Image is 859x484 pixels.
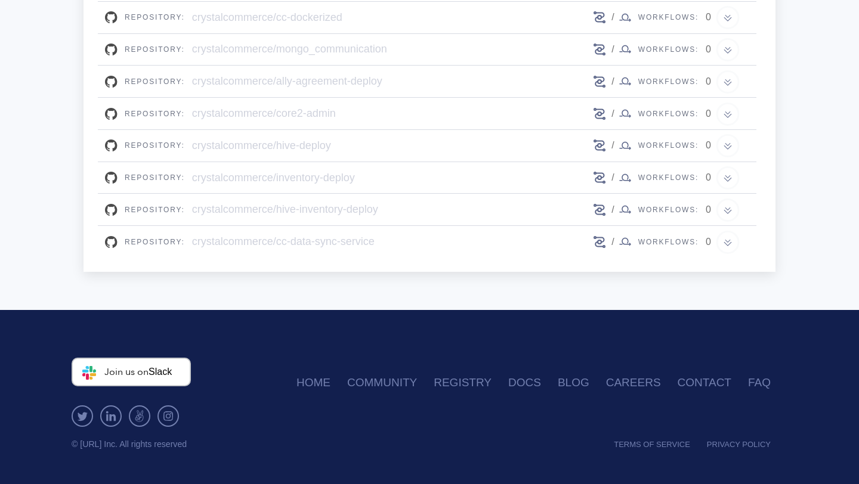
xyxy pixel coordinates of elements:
div: / [592,166,749,190]
div: Workflows: [631,169,706,187]
a: Community [347,370,434,396]
a: Privacy Policy [707,434,787,455]
div: Repository: [118,169,192,187]
div: crystalcommerce/inventory-deploy [192,170,355,186]
div: 0 [706,170,711,185]
div: 0 [706,10,711,24]
div: Workflows: [631,105,706,123]
div: crystalcommerce/cc-data-sync-service [192,234,375,250]
div: 0 [706,42,711,57]
div: 0 [706,107,711,121]
div: Repository: [118,105,192,123]
div: Workflows: [631,136,706,154]
div: 0 [706,235,711,249]
div: / [592,230,749,254]
a: Home [296,370,347,396]
a: Blog [558,370,606,396]
a: Registry [434,370,508,396]
div: / [592,70,749,94]
div: crystalcommerce/ally-agreement-deploy [192,73,382,89]
div: 0 [706,203,711,217]
div: Workflows: [631,73,706,91]
a: FAQ [748,370,787,396]
div: Workflows: [631,201,706,219]
div: / [592,134,749,157]
span: Slack [149,367,172,377]
div: crystalcommerce/mongo_communication [192,41,387,57]
a: Join us onSlack [72,358,191,386]
div: / [592,5,749,29]
div: Repository: [118,136,192,154]
div: 0 [706,75,711,89]
div: crystalcommerce/hive-inventory-deploy [192,201,378,218]
div: / [592,198,749,222]
div: Workflows: [631,8,706,26]
a: Terms of Service [614,434,707,455]
div: © [URL] Inc. All rights reserved [72,438,429,451]
div: Repository: [118,73,192,91]
div: 0 [706,138,711,153]
a: Docs [508,370,558,396]
div: crystalcommerce/hive-deploy [192,138,331,154]
div: Repository: [118,201,192,219]
div: / [592,102,749,126]
div: crystalcommerce/cc-dockerized [192,10,342,26]
div: crystalcommerce/core2-admin [192,106,336,122]
a: Careers [606,370,678,396]
div: Workflows: [631,233,706,251]
a: Contact [678,370,748,396]
div: Repository: [118,8,192,26]
div: / [592,38,749,61]
div: Repository: [118,233,192,251]
div: Workflows: [631,41,706,58]
div: Repository: [118,41,192,58]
